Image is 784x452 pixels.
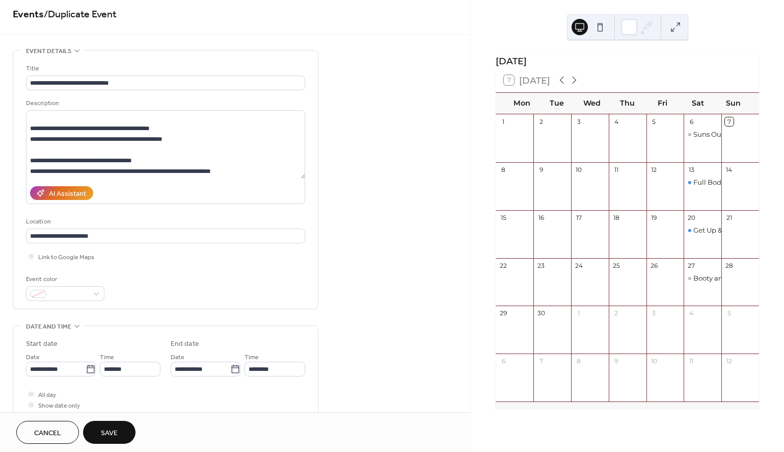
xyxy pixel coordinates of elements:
div: 8 [575,357,583,366]
div: 20 [687,213,696,222]
div: 8 [499,165,508,174]
div: 4 [612,117,620,126]
div: 3 [650,309,658,318]
div: 1 [499,117,508,126]
div: 6 [687,117,696,126]
span: Date [171,352,184,363]
div: 2 [537,117,546,126]
div: 6 [499,357,508,366]
div: 30 [537,309,546,318]
button: Save [83,421,136,444]
div: 12 [725,357,734,366]
span: Date and time [26,321,71,332]
div: 9 [612,357,620,366]
div: 29 [499,309,508,318]
div: Sat [681,93,716,114]
div: Start date [26,339,58,349]
div: Location [26,216,303,227]
div: Fri [645,93,680,114]
span: / Duplicate Event [44,5,117,24]
div: 26 [650,261,658,270]
div: 7 [537,357,546,366]
div: End date [171,339,199,349]
span: Time [100,352,114,363]
div: AI Assistant [49,189,86,199]
div: 4 [687,309,696,318]
div: 9 [537,165,546,174]
div: Thu [610,93,645,114]
div: 1 [575,309,583,318]
span: Save [101,428,118,439]
div: 13 [687,165,696,174]
div: Get Up & Go Sweat Sesh [684,225,721,235]
button: AI Assistant [30,186,93,200]
div: 10 [575,165,583,174]
span: Link to Google Maps [38,252,94,263]
div: Mon [504,93,539,114]
div: 12 [650,165,658,174]
div: 5 [650,117,658,126]
div: Title [26,63,303,74]
span: All day [38,390,56,400]
div: 2 [612,309,620,318]
span: Hide end time [38,411,77,422]
span: Cancel [34,428,61,439]
div: Full Body Banger [684,178,721,187]
div: 3 [575,117,583,126]
div: 14 [725,165,734,174]
div: 11 [612,165,620,174]
span: Date [26,352,40,363]
div: 22 [499,261,508,270]
div: 28 [725,261,734,270]
div: 24 [575,261,583,270]
div: Get Up & Go Sweat Sesh [693,225,773,235]
div: 16 [537,213,546,222]
div: Tue [539,93,575,114]
div: 17 [575,213,583,222]
div: 21 [725,213,734,222]
div: Sun [716,93,751,114]
div: 11 [687,357,696,366]
span: Event details [26,46,71,57]
div: 18 [612,213,620,222]
div: 7 [725,117,734,126]
div: 19 [650,213,658,222]
div: Booty and the Beats (Lower Body) [684,273,721,283]
div: 23 [537,261,546,270]
span: Show date only [38,400,80,411]
div: Event color [26,274,102,285]
div: 5 [725,309,734,318]
div: Description [26,98,303,109]
div: 10 [650,357,658,366]
div: 15 [499,213,508,222]
div: 27 [687,261,696,270]
div: Suns Out, Guns Out (Upper Body) [684,130,721,139]
span: Time [245,352,259,363]
a: Events [13,5,44,24]
div: [DATE] [496,55,759,68]
div: 25 [612,261,620,270]
button: Cancel [16,421,79,444]
div: Full Body Banger [693,178,751,187]
div: Wed [575,93,610,114]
